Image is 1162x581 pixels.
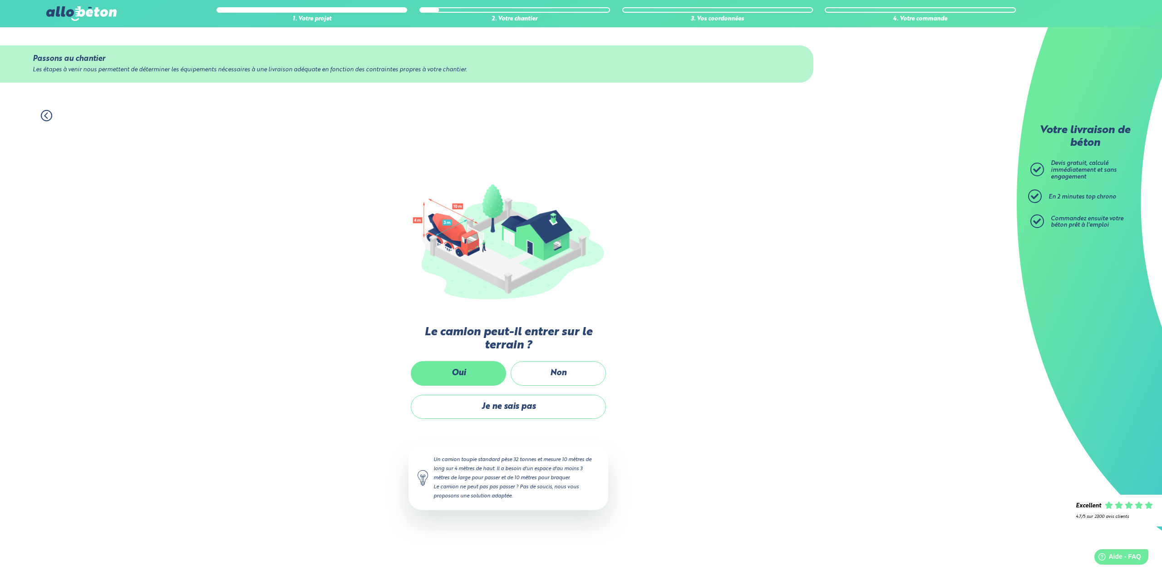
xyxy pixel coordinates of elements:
label: Le camion peut-il entrer sur le terrain ? [409,326,608,353]
p: Votre livraison de béton [1033,124,1137,149]
div: Les étapes à venir nous permettent de déterminer les équipements nécessaires à une livraison adéq... [33,67,781,74]
div: 2. Votre chantier [419,16,610,23]
div: Passons au chantier [33,55,781,63]
img: allobéton [46,6,116,21]
div: Un camion toupie standard pèse 32 tonnes et mesure 10 mètres de long sur 4 mètres de haut. Il a b... [409,446,608,510]
div: Excellent [1076,503,1101,510]
div: 4.7/5 sur 2300 avis clients [1076,514,1153,519]
label: Non [511,361,606,385]
span: Commandez ensuite votre béton prêt à l'emploi [1051,216,1123,228]
div: 1. Votre projet [217,16,407,23]
div: 3. Vos coordonnées [622,16,813,23]
label: Oui [411,361,506,385]
iframe: Help widget launcher [1081,546,1152,571]
span: En 2 minutes top chrono [1049,194,1116,200]
label: Je ne sais pas [411,395,606,419]
span: Devis gratuit, calculé immédiatement et sans engagement [1051,160,1117,179]
div: 4. Votre commande [825,16,1015,23]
